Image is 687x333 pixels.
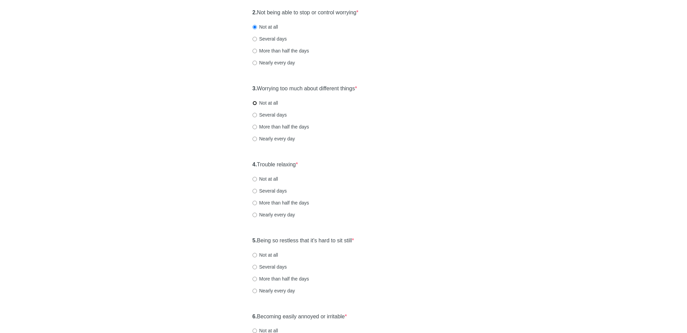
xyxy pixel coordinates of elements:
[253,275,309,282] label: More than half the days
[253,253,257,257] input: Not at all
[253,189,257,193] input: Several days
[253,313,347,321] label: Becoming easily annoyed or irritable
[253,113,257,117] input: Several days
[253,176,278,182] label: Not at all
[253,161,298,169] label: Trouble relaxing
[253,162,257,167] strong: 4.
[253,10,257,15] strong: 2.
[253,86,257,91] strong: 3.
[253,123,309,130] label: More than half the days
[253,238,257,243] strong: 5.
[253,252,278,258] label: Not at all
[253,61,257,65] input: Nearly every day
[253,329,257,333] input: Not at all
[253,199,309,206] label: More than half the days
[253,289,257,293] input: Nearly every day
[253,263,287,270] label: Several days
[253,187,287,194] label: Several days
[253,37,257,41] input: Several days
[253,100,278,106] label: Not at all
[253,9,358,17] label: Not being able to stop or control worrying
[253,237,354,245] label: Being so restless that it's hard to sit still
[253,201,257,205] input: More than half the days
[253,287,295,294] label: Nearly every day
[253,213,257,217] input: Nearly every day
[253,47,309,54] label: More than half the days
[253,135,295,142] label: Nearly every day
[253,49,257,53] input: More than half the days
[253,111,287,118] label: Several days
[253,177,257,181] input: Not at all
[253,277,257,281] input: More than half the days
[253,314,257,319] strong: 6.
[253,265,257,269] input: Several days
[253,125,257,129] input: More than half the days
[253,35,287,42] label: Several days
[253,137,257,141] input: Nearly every day
[253,25,257,29] input: Not at all
[253,24,278,30] label: Not at all
[253,101,257,105] input: Not at all
[253,59,295,66] label: Nearly every day
[253,211,295,218] label: Nearly every day
[253,85,357,93] label: Worrying too much about different things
